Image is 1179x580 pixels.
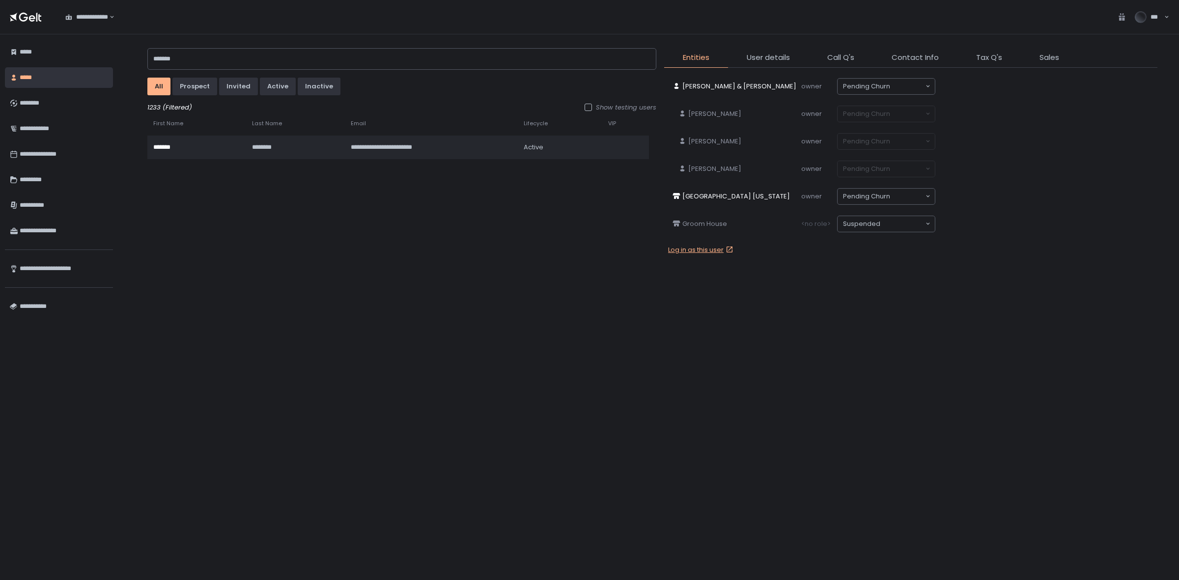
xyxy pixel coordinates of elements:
button: active [260,78,296,95]
input: Search for option [108,12,109,22]
span: Tax Q's [976,52,1002,63]
div: Search for option [838,216,935,232]
span: [PERSON_NAME] [688,137,741,146]
span: [PERSON_NAME] & [PERSON_NAME] [682,82,796,91]
span: [PERSON_NAME] [688,165,741,173]
a: [PERSON_NAME] [674,161,745,177]
div: inactive [305,82,333,91]
input: Search for option [880,219,925,229]
div: prospect [180,82,210,91]
a: Log in as this user [668,246,735,254]
button: invited [219,78,258,95]
button: All [147,78,170,95]
a: [PERSON_NAME] & [PERSON_NAME] [669,78,800,95]
div: Search for option [59,7,114,28]
span: owner [801,109,822,118]
span: owner [801,137,822,146]
span: owner [801,192,822,201]
span: pending Churn [843,192,890,201]
span: Entities [683,52,709,63]
span: First Name [153,120,183,127]
span: owner [801,82,822,91]
button: inactive [298,78,340,95]
div: 1233 (Filtered) [147,103,656,112]
span: <no role> [801,219,831,228]
span: pending Churn [843,82,890,91]
div: active [267,82,288,91]
input: Search for option [890,82,925,91]
span: [PERSON_NAME] [688,110,741,118]
span: Groom House [682,220,727,228]
a: [PERSON_NAME] [674,106,745,122]
span: owner [801,164,822,173]
span: Last Name [252,120,282,127]
span: Lifecycle [524,120,548,127]
a: [GEOGRAPHIC_DATA] [US_STATE] [669,188,794,205]
div: Search for option [838,79,935,94]
a: Groom House [669,216,731,232]
span: Contact Info [892,52,939,63]
span: [GEOGRAPHIC_DATA] [US_STATE] [682,192,790,201]
span: VIP [608,120,616,127]
input: Search for option [890,192,925,201]
div: Search for option [838,189,935,204]
span: Sales [1039,52,1059,63]
div: invited [226,82,251,91]
span: Email [351,120,366,127]
span: User details [747,52,790,63]
button: prospect [172,78,217,95]
span: suspended [843,220,880,228]
div: All [155,82,163,91]
span: Call Q's [827,52,854,63]
span: active [524,143,543,152]
a: [PERSON_NAME] [674,133,745,150]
